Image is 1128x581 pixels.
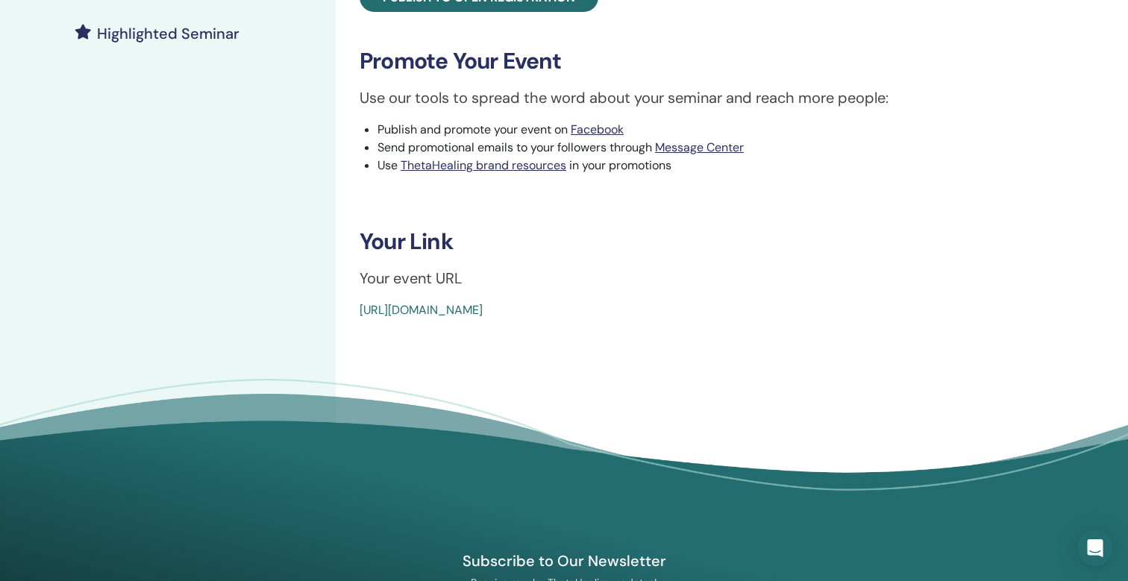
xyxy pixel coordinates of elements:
p: Your event URL [360,267,1064,289]
h3: Promote Your Event [360,48,1064,75]
h3: Your Link [360,228,1064,255]
li: Publish and promote your event on [377,121,1064,139]
li: Use in your promotions [377,157,1064,175]
a: Message Center [655,139,744,155]
a: [URL][DOMAIN_NAME] [360,302,483,318]
a: ThetaHealing brand resources [401,157,566,173]
h4: Subscribe to Our Newsletter [392,551,736,571]
h4: Highlighted Seminar [97,25,239,43]
li: Send promotional emails to your followers through [377,139,1064,157]
div: Open Intercom Messenger [1077,530,1113,566]
a: Facebook [571,122,624,137]
p: Use our tools to spread the word about your seminar and reach more people: [360,87,1064,109]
